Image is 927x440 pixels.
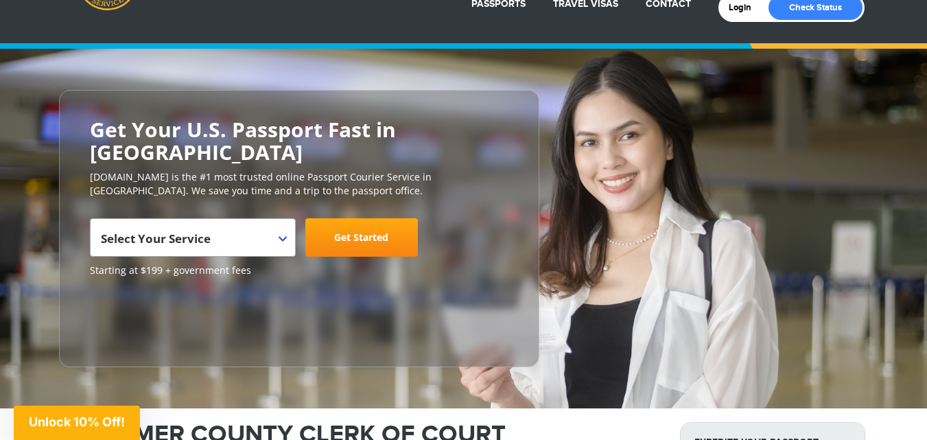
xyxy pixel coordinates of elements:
[14,406,140,440] div: Unlock 10% Off!
[29,415,125,429] span: Unlock 10% Off!
[90,170,508,198] p: [DOMAIN_NAME] is the #1 most trusted online Passport Courier Service in [GEOGRAPHIC_DATA]. We sav...
[90,264,508,277] span: Starting at $199 + government fees
[101,224,281,262] span: Select Your Service
[90,284,193,353] iframe: Customer reviews powered by Trustpilot
[305,218,418,257] a: Get Started
[90,218,296,257] span: Select Your Service
[90,118,508,163] h2: Get Your U.S. Passport Fast in [GEOGRAPHIC_DATA]
[101,231,211,246] span: Select Your Service
[729,2,761,13] a: Login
